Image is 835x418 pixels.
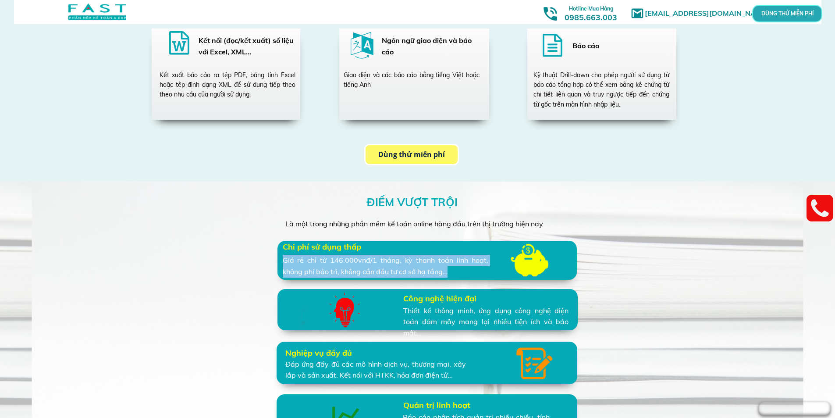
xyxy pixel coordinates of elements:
[199,35,295,57] h3: Kết nối (đọc/kết xuất) số liệu với Excel, XML…
[366,145,457,164] p: Dùng thử miễn phí
[285,218,550,230] div: Là một trong những phần mềm kế toán online hàng đầu trên thị trường hiện nay
[645,8,774,19] h1: [EMAIL_ADDRESS][DOMAIN_NAME]
[366,193,462,211] h3: ĐIỂM VƯỢT TRỘI
[572,40,669,52] h3: Báo cáo
[533,70,669,110] div: Kỹ thuật Drill-down cho phép người sử dụng từ báo cáo tổng hợp có thể xem bảng kê chứng từ chi ti...
[382,35,479,57] h3: Ngôn ngữ giao diện và báo cáo
[344,70,480,90] div: Giao diện và các báo cáo bằng tiếng Việt hoặc tiếng Anh
[285,359,466,381] div: Đáp ứng đầy đủ các mô hình dịch vụ, thương mại, xây lắp và sản xuất. Kết nối với HTKK, hóa đơn đi...
[569,5,613,12] span: Hotline Mua Hàng
[285,347,397,360] h3: Nghiệp vụ đầy đủ
[555,3,627,22] h3: 0985.663.003
[283,241,365,254] h3: Chi phí sử dụng thấp
[160,70,295,100] div: Kết xuất báo cáo ra tệp PDF, bảng tính Excel hoặc tệp định dạng XML để sử dụng tiếp theo theo nhu...
[403,293,541,305] h3: Công nghệ hiện đại
[283,255,488,277] div: Giá rẻ chỉ từ 146.000vnđ/1 tháng, kỳ thanh toán linh hoạt, không phí bảo trì, không cần đầu tư cơ...
[403,399,476,412] h3: Quản trị linh hoạt
[403,305,569,339] div: Thiết kế thông minh, ứng dụng công nghệ điện toán đám mây mang lại nhiều tiện ích và bảo mật…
